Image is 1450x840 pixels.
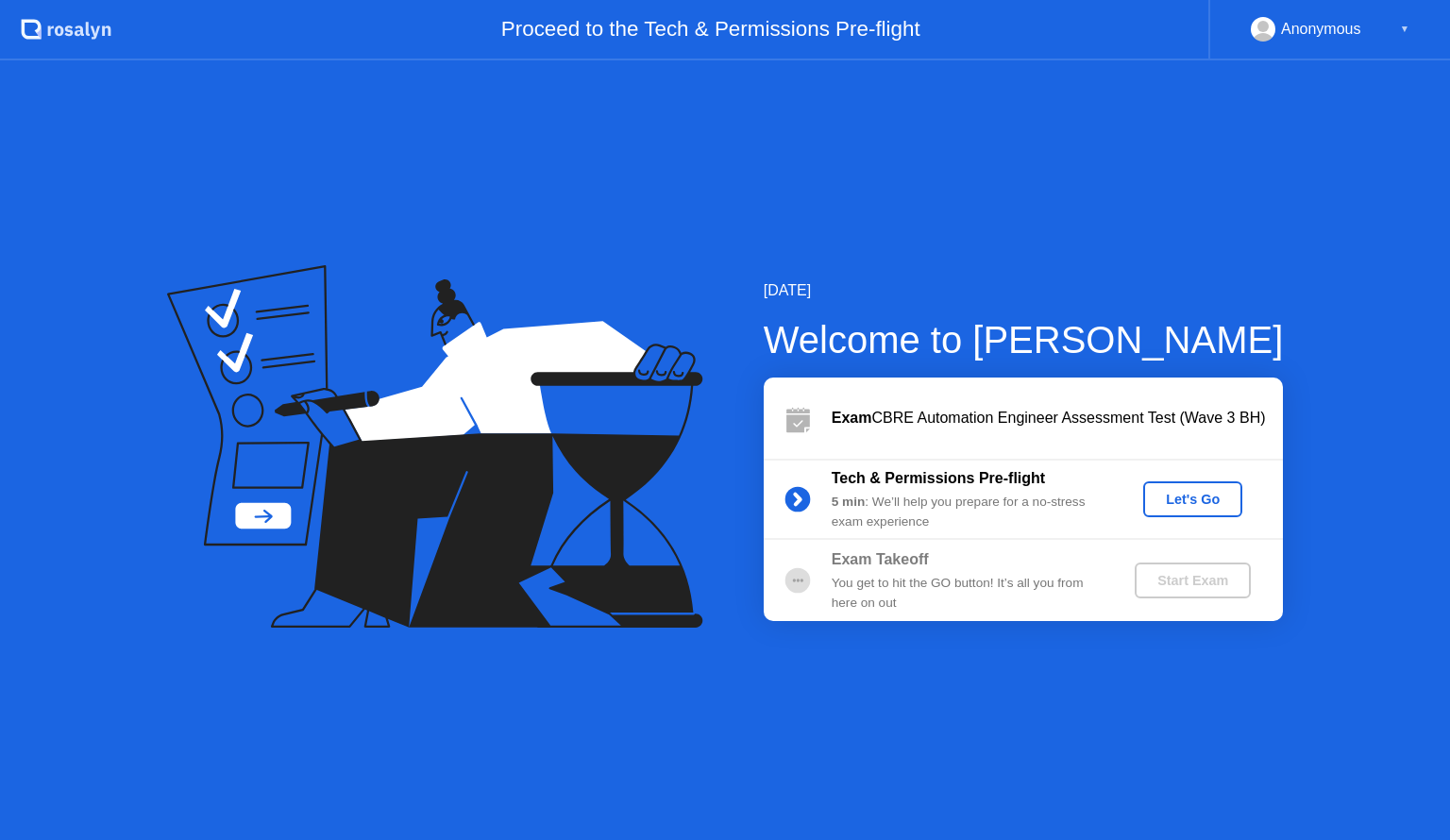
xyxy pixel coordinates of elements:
div: Welcome to [PERSON_NAME] [764,311,1284,368]
b: Exam Takeoff [832,551,929,567]
div: Start Exam [1142,573,1243,588]
button: Start Exam [1135,563,1251,598]
button: Let's Go [1143,481,1242,517]
div: ▼ [1400,17,1409,42]
div: [DATE] [764,279,1284,302]
div: Let's Go [1151,492,1235,507]
b: Tech & Permissions Pre-flight [832,470,1045,486]
b: 5 min [832,495,866,509]
div: Anonymous [1281,17,1361,42]
div: You get to hit the GO button! It’s all you from here on out [832,574,1104,613]
div: CBRE Automation Engineer Assessment Test (Wave 3 BH) [832,407,1283,429]
b: Exam [832,410,872,426]
div: : We’ll help you prepare for a no-stress exam experience [832,493,1104,531]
